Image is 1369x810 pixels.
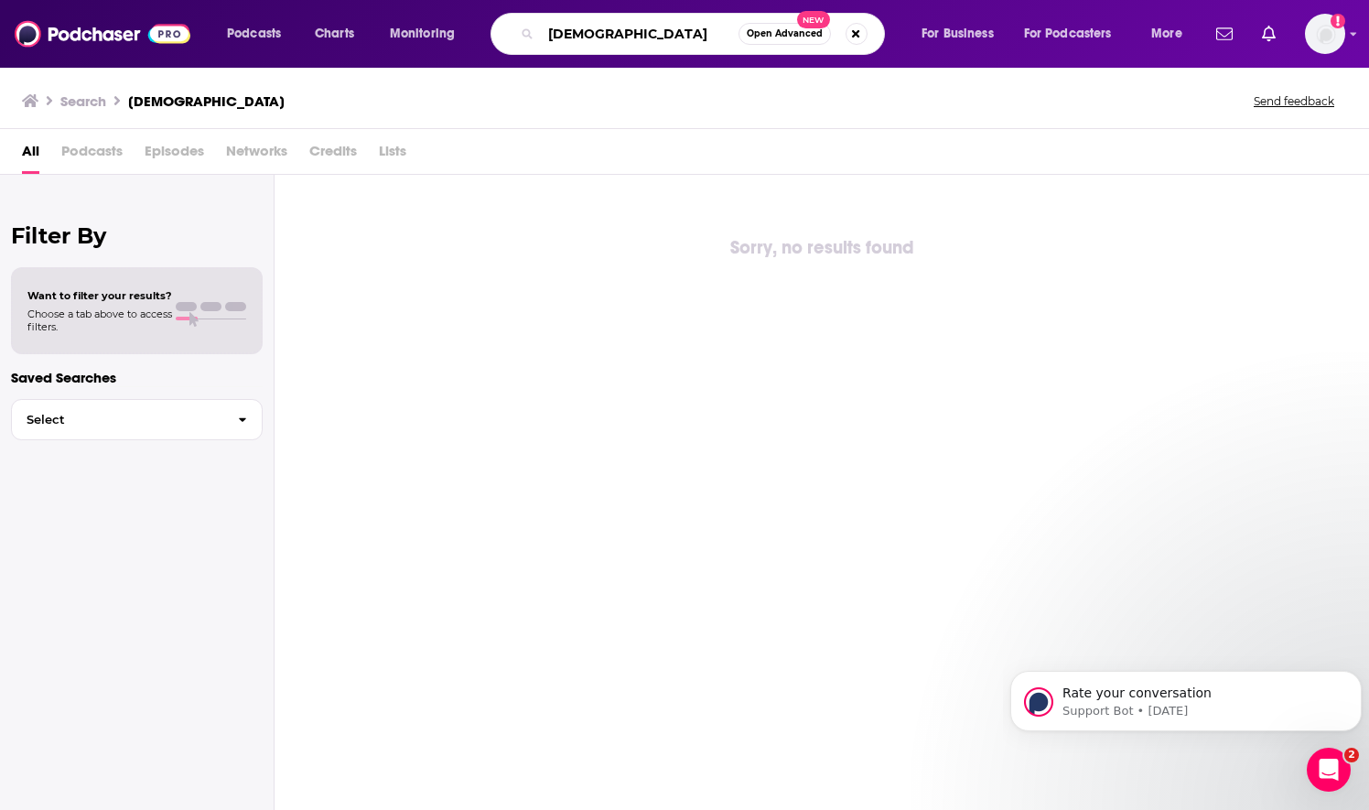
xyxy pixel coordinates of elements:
[214,19,305,49] button: open menu
[303,19,365,49] a: Charts
[1151,21,1182,47] span: More
[1305,14,1345,54] button: Show profile menu
[379,136,406,174] span: Lists
[22,136,39,174] a: All
[909,19,1017,49] button: open menu
[15,16,190,51] img: Podchaser - Follow, Share and Rate Podcasts
[738,23,831,45] button: Open AdvancedNew
[1255,18,1283,49] a: Show notifications dropdown
[227,21,281,47] span: Podcasts
[315,21,354,47] span: Charts
[1305,14,1345,54] span: Logged in as nwierenga
[377,19,479,49] button: open menu
[11,399,263,440] button: Select
[1331,14,1345,28] svg: Add a profile image
[27,289,172,302] span: Want to filter your results?
[12,414,223,426] span: Select
[1344,748,1359,762] span: 2
[145,136,204,174] span: Episodes
[27,308,172,333] span: Choose a tab above to access filters.
[275,233,1369,263] div: Sorry, no results found
[60,92,106,110] h3: Search
[11,369,263,386] p: Saved Searches
[309,136,357,174] span: Credits
[11,222,263,249] h2: Filter By
[1003,632,1369,761] iframe: Intercom notifications message
[1024,21,1112,47] span: For Podcasters
[747,29,823,38] span: Open Advanced
[390,21,455,47] span: Monitoring
[508,13,902,55] div: Search podcasts, credits, & more...
[128,92,285,110] h3: [DEMOGRAPHIC_DATA]
[797,11,830,28] span: New
[226,136,287,174] span: Networks
[1307,748,1351,792] iframe: Intercom live chat
[1012,19,1138,49] button: open menu
[541,19,738,49] input: Search podcasts, credits, & more...
[61,136,123,174] span: Podcasts
[1305,14,1345,54] img: User Profile
[1248,93,1340,109] button: Send feedback
[1209,18,1240,49] a: Show notifications dropdown
[922,21,994,47] span: For Business
[1138,19,1205,49] button: open menu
